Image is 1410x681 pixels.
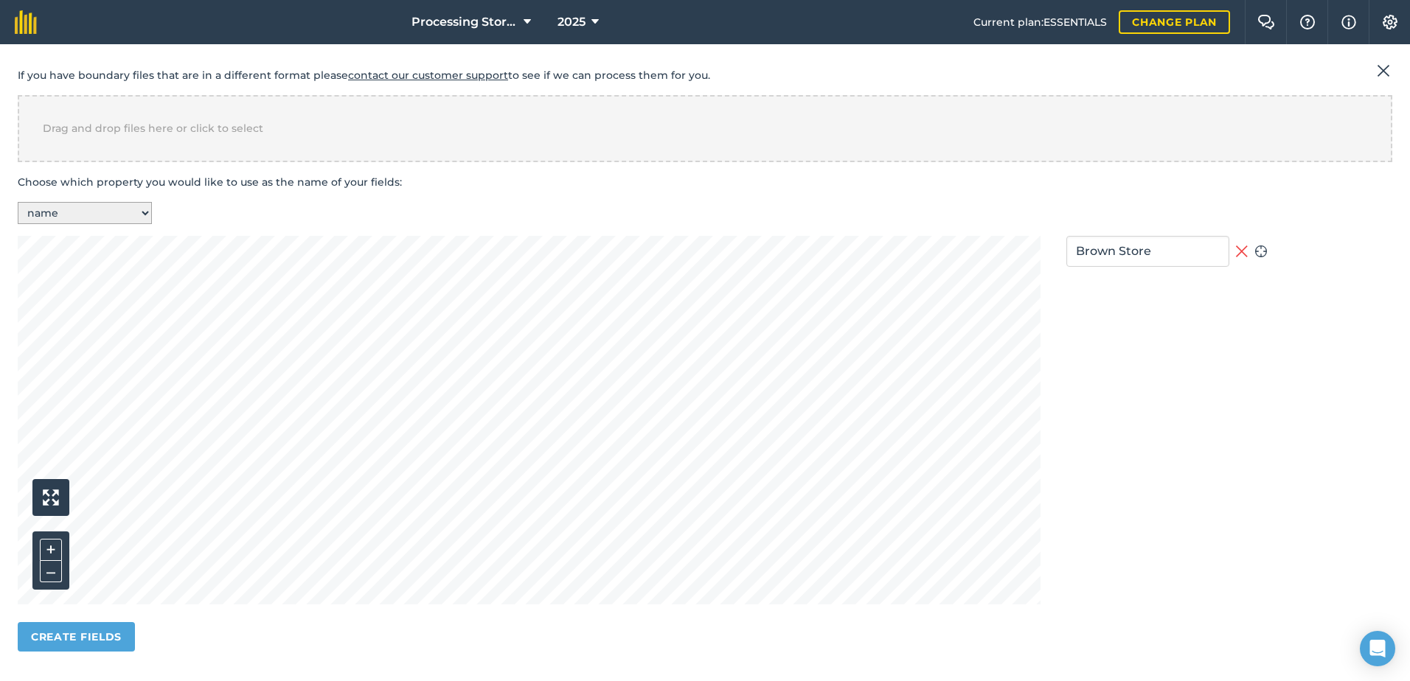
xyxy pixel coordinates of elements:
[1257,15,1275,29] img: Two speech bubbles overlapping with the left bubble in the forefront
[411,13,518,31] span: Processing Stores
[348,69,508,82] a: contact our customer support
[15,10,37,34] img: fieldmargin Logo
[32,479,69,516] button: Four arrows pointing to the corners of the extent
[1377,62,1390,80] img: svg+xml;base64,PHN2ZyB4bWxucz0iaHR0cDovL3d3dy53My5vcmcvMjAwMC9zdmciIHdpZHRoPSIyMiIgaGVpZ2h0PSIzMC...
[1360,631,1395,666] div: Open Intercom Messenger
[40,561,62,582] button: –
[18,67,1392,83] p: If you have boundary files that are in a different format please to see if we can process them fo...
[43,122,263,135] span: Drag and drop files here or click to select
[40,539,62,561] button: +
[1299,15,1316,29] img: A question mark icon
[18,622,135,652] button: Create fields
[973,14,1107,30] span: Current plan : ESSENTIALS
[558,13,586,31] span: 2025
[18,174,1392,190] p: Choose which property you would like to use as the name of your fields:
[43,489,59,506] img: Four arrows pointing to the corners of the extent
[1341,13,1356,31] img: svg+xml;base64,PHN2ZyB4bWxucz0iaHR0cDovL3d3dy53My5vcmcvMjAwMC9zdmciIHdpZHRoPSIxNyIgaGVpZ2h0PSIxNy...
[1235,236,1248,267] button: Remove field
[1254,236,1268,267] button: Zoom to field
[1381,15,1399,29] img: A cog icon
[1119,10,1230,34] a: Change plan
